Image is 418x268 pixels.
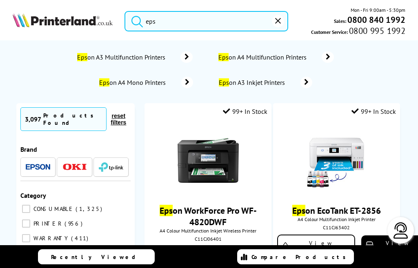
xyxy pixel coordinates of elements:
img: Epson-WF-4820-Front-RP-Small.jpg [178,130,239,191]
span: 411 [71,235,90,242]
span: A4 Colour Multifunction Inkjet Wireless Printer [149,228,267,234]
a: Epson A4 Multifunction Printers [217,51,334,63]
a: Printerland Logo [13,13,113,29]
span: 956 [64,220,84,227]
a: 0800 840 1992 [346,16,405,24]
img: epson-et-2856-ink-included-usp-small.jpg [306,130,367,191]
a: Recently Viewed [38,249,154,264]
img: user-headset-light.svg [393,222,409,239]
div: Products Found [43,112,102,126]
img: TP-Link [99,162,123,172]
span: on A3 Inkjet Printers [218,78,288,86]
mark: Eps [219,78,229,86]
span: Mon - Fri 9:00am - 5:30pm [351,6,405,14]
span: 3,097 [25,115,41,123]
mark: Eps [160,205,173,216]
a: Epson A3 Inkjet Printers [218,77,312,88]
span: Brand [20,145,37,153]
a: Epson A3 Multifunction Printers [76,51,193,63]
a: Epson EcoTank ET-2856 [292,205,381,216]
b: 0800 840 1992 [347,14,405,25]
div: 99+ In Stock [351,107,396,115]
button: reset filters [107,112,131,126]
span: Recently Viewed [51,253,144,261]
input: Search product [125,11,288,31]
mark: Eps [99,78,109,86]
a: Compare Products [237,249,354,264]
span: WARRANTY [31,235,70,242]
span: on A3 Multifunction Printers [76,53,168,61]
mark: Eps [218,53,229,61]
input: WARRANTY 411 [22,234,30,242]
span: Sales: [334,17,346,25]
span: on A4 Mono Printers [98,78,169,86]
span: CONSUMABLE [31,205,75,213]
input: PRINTER 956 [22,219,30,228]
a: View Cartridges [277,235,355,259]
a: Epson WorkForce Pro WF-4820DWF [160,205,257,228]
span: 1,325 [76,205,104,213]
span: Customer Service: [311,27,405,36]
img: OKI [62,164,87,171]
div: C11CJ63402 [279,224,394,230]
span: A4 Colour Multifunction Inkjet Printer [277,216,396,222]
div: 99+ In Stock [223,107,267,115]
img: Epson [26,164,50,170]
div: C11CJ06401 [151,236,265,242]
mark: Eps [77,53,87,61]
input: CONSUMABLE 1,325 [22,205,30,213]
a: Epson A4 Mono Printers [98,77,193,88]
span: 0800 995 1992 [348,27,405,35]
span: on A4 Multifunction Printers [217,53,309,61]
span: PRINTER [31,220,64,227]
img: Printerland Logo [13,13,113,27]
span: Category [20,191,46,199]
span: Compare Products [251,253,350,261]
mark: Eps [292,205,305,216]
